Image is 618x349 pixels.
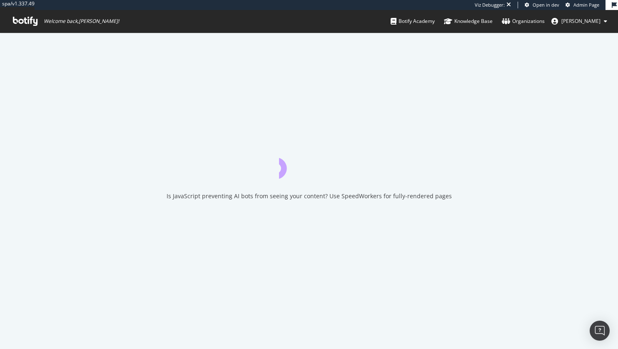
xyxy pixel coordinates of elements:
[502,17,545,25] div: Organizations
[566,2,599,8] a: Admin Page
[590,321,610,341] div: Open Intercom Messenger
[533,2,559,8] span: Open in dev
[525,2,559,8] a: Open in dev
[475,2,505,8] div: Viz Debugger:
[573,2,599,8] span: Admin Page
[545,15,614,28] button: [PERSON_NAME]
[502,10,545,32] a: Organizations
[561,17,601,25] span: Arthur Roncey
[44,18,119,25] span: Welcome back, [PERSON_NAME] !
[444,10,493,32] a: Knowledge Base
[391,17,435,25] div: Botify Academy
[444,17,493,25] div: Knowledge Base
[391,10,435,32] a: Botify Academy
